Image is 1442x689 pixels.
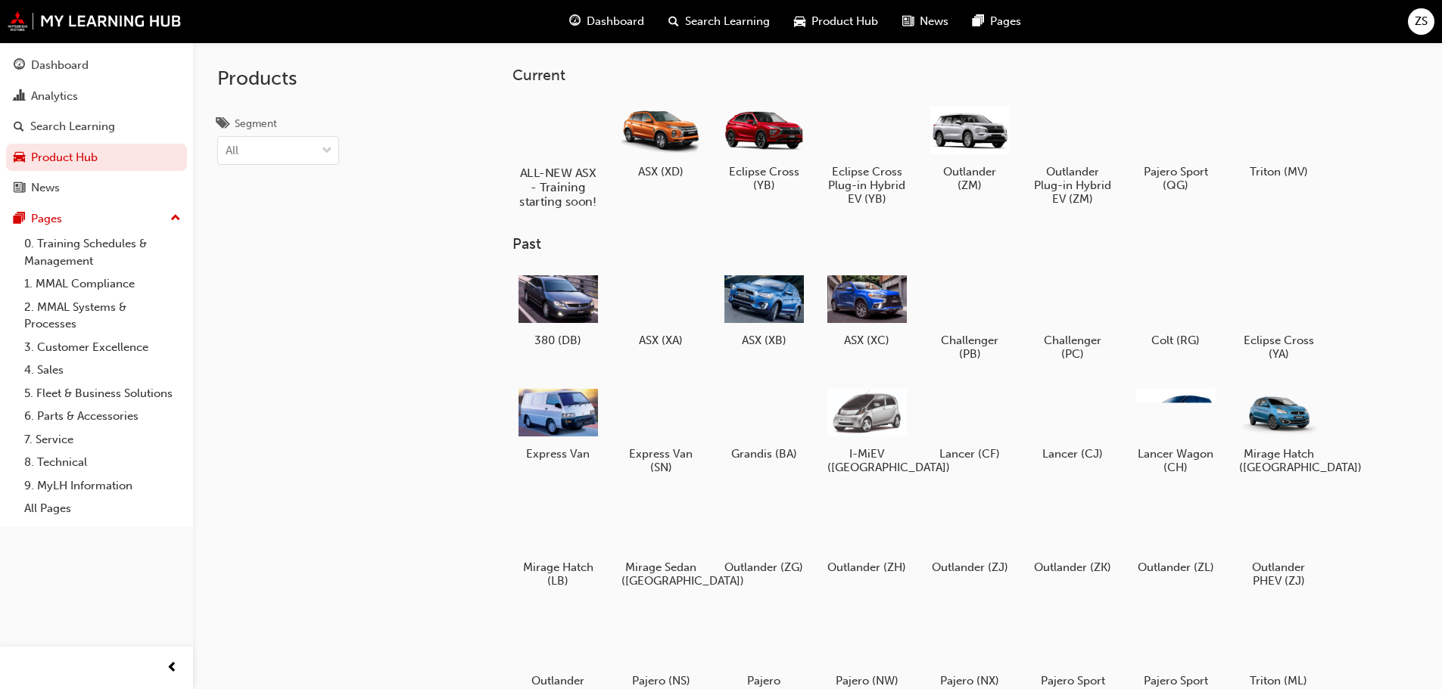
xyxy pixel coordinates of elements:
[1233,265,1324,367] a: Eclipse Cross (YA)
[668,12,679,31] span: search-icon
[1027,492,1118,580] a: Outlander (ZK)
[615,265,706,353] a: ASX (XA)
[6,51,187,79] a: Dashboard
[794,12,805,31] span: car-icon
[821,379,912,480] a: I-MiEV ([GEOGRAPHIC_DATA])
[890,6,961,37] a: news-iconNews
[724,447,804,461] h5: Grandis (BA)
[1033,447,1113,461] h5: Lancer (CJ)
[569,12,581,31] span: guage-icon
[8,11,182,31] img: mmal
[1130,265,1221,353] a: Colt (RG)
[1136,447,1216,474] h5: Lancer Wagon (CH)
[724,165,804,192] h5: Eclipse Cross (YB)
[515,166,600,209] h5: ALL-NEW ASX - Training starting soon!
[6,144,187,172] a: Product Hub
[1239,674,1319,687] h5: Triton (ML)
[827,447,907,474] h5: I-MiEV ([GEOGRAPHIC_DATA])
[322,141,332,161] span: down-icon
[6,174,187,202] a: News
[827,560,907,574] h5: Outlander (ZH)
[1033,560,1113,574] h5: Outlander (ZK)
[930,560,1010,574] h5: Outlander (ZJ)
[811,13,878,30] span: Product Hub
[615,379,706,480] a: Express Van (SN)
[924,379,1015,467] a: Lancer (CF)
[1027,265,1118,367] a: Challenger (PC)
[512,379,603,467] a: Express Van
[18,382,187,405] a: 5. Fleet & Business Solutions
[1136,165,1216,192] h5: Pajero Sport (QG)
[1233,492,1324,594] a: Outlander PHEV (ZJ)
[587,13,644,30] span: Dashboard
[724,334,804,347] h5: ASX (XB)
[18,428,187,452] a: 7. Service
[930,165,1010,192] h5: Outlander (ZM)
[31,210,62,228] div: Pages
[18,405,187,428] a: 6. Parts & Accessories
[930,334,1010,361] h5: Challenger (PB)
[18,336,187,359] a: 3. Customer Excellence
[920,13,948,30] span: News
[718,96,809,197] a: Eclipse Cross (YB)
[226,142,238,160] div: All
[512,67,1372,84] h3: Current
[621,165,701,178] h5: ASX (XD)
[1239,334,1319,361] h5: Eclipse Cross (YA)
[685,13,770,30] span: Search Learning
[924,96,1015,197] a: Outlander (ZM)
[31,57,89,74] div: Dashboard
[1239,560,1319,588] h5: Outlander PHEV (ZJ)
[718,379,809,467] a: Grandis (BA)
[1027,379,1118,467] a: Lancer (CJ)
[557,6,656,37] a: guage-iconDashboard
[31,179,60,197] div: News
[1136,560,1216,574] h5: Outlander (ZL)
[902,12,914,31] span: news-icon
[621,674,701,687] h5: Pajero (NS)
[1130,379,1221,480] a: Lancer Wagon (CH)
[18,474,187,498] a: 9. MyLH Information
[18,451,187,474] a: 8. Technical
[519,447,598,461] h5: Express Van
[31,88,78,105] div: Analytics
[30,118,115,135] div: Search Learning
[14,182,25,195] span: news-icon
[217,67,339,91] h2: Products
[656,6,782,37] a: search-iconSearch Learning
[718,265,809,353] a: ASX (XB)
[821,265,912,353] a: ASX (XC)
[782,6,890,37] a: car-iconProduct Hub
[724,560,804,574] h5: Outlander (ZG)
[1239,165,1319,178] h5: Triton (MV)
[1130,96,1221,197] a: Pajero Sport (QG)
[961,6,1033,37] a: pages-iconPages
[235,116,277,132] div: Segment
[1027,96,1118,211] a: Outlander Plug-in Hybrid EV (ZM)
[6,82,187,110] a: Analytics
[1415,13,1428,30] span: ZS
[973,12,984,31] span: pages-icon
[170,209,181,228] span: up-icon
[615,96,706,184] a: ASX (XD)
[1233,96,1324,184] a: Triton (MV)
[6,205,187,233] button: Pages
[18,497,187,520] a: All Pages
[512,235,1372,253] h3: Past
[6,48,187,205] button: DashboardAnalyticsSearch LearningProduct HubNews
[512,96,603,211] a: ALL-NEW ASX - Training starting soon!
[621,560,701,588] h5: Mirage Sedan ([GEOGRAPHIC_DATA])
[1033,165,1113,206] h5: Outlander Plug-in Hybrid EV (ZM)
[14,90,25,104] span: chart-icon
[990,13,1021,30] span: Pages
[14,59,25,73] span: guage-icon
[1233,379,1324,480] a: Mirage Hatch ([GEOGRAPHIC_DATA])
[14,151,25,165] span: car-icon
[167,659,178,678] span: prev-icon
[930,674,1010,687] h5: Pajero (NX)
[14,120,24,134] span: search-icon
[1136,334,1216,347] h5: Colt (RG)
[512,265,603,353] a: 380 (DB)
